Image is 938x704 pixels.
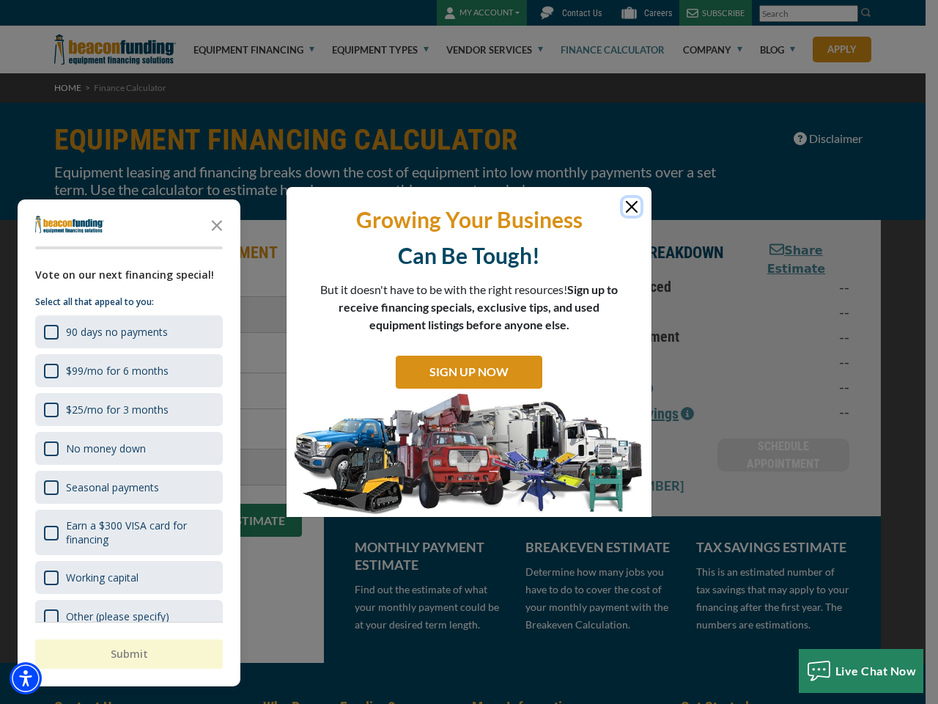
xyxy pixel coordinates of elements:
[66,403,169,417] div: $25/mo for 3 months
[66,480,159,494] div: Seasonal payments
[18,199,240,686] div: Survey
[298,205,640,234] p: Growing Your Business
[320,281,618,334] p: But it doesn't have to be with the right resources!
[35,471,223,504] div: Seasonal payments
[35,354,223,387] div: $99/mo for 6 months
[835,664,917,678] span: Live Chat Now
[623,198,640,216] button: Close
[66,325,168,339] div: 90 days no payments
[287,392,651,517] img: SIGN UP NOW
[799,649,924,693] button: Live Chat Now
[35,315,223,348] div: 90 days no payments
[10,662,42,694] div: Accessibility Menu
[35,600,223,633] div: Other (please specify)
[35,510,223,555] div: Earn a $300 VISA card for financing
[35,432,223,465] div: No money down
[298,241,640,270] p: Can Be Tough!
[35,295,223,309] p: Select all that appeal to you:
[66,364,169,378] div: $99/mo for 6 months
[35,561,223,594] div: Working capital
[202,210,232,239] button: Close the survey
[66,609,169,623] div: Other (please specify)
[66,571,139,584] div: Working capital
[35,639,223,669] button: Submit
[66,441,146,455] div: No money down
[35,393,223,426] div: $25/mo for 3 months
[35,267,223,283] div: Vote on our next financing special!
[396,356,542,389] a: SIGN UP NOW
[339,282,618,331] span: Sign up to receive financing specials, exclusive tips, and used equipment listings before anyone ...
[35,216,104,233] img: Company logo
[66,518,214,546] div: Earn a $300 VISA card for financing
